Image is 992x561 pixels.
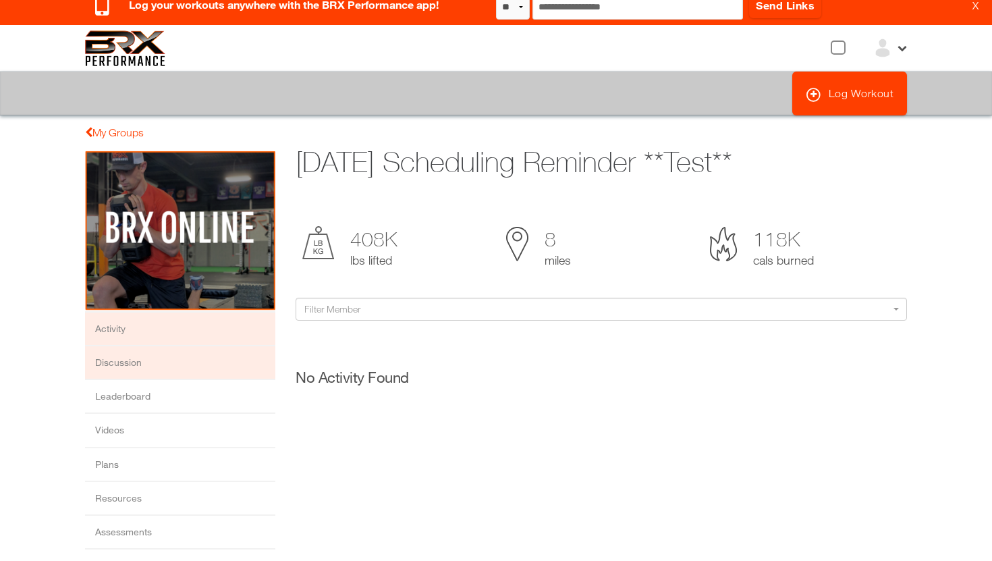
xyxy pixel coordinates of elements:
li: Videos [85,414,275,448]
img: ios_large.PNG [85,151,275,311]
li: Discussion [85,346,275,380]
span: 408K [302,226,493,252]
li: Resources [85,482,275,516]
li: Activity [85,313,275,346]
a: My Groups [85,126,144,138]
span: Filter Member [9,22,65,33]
span: 8 [506,226,696,252]
li: Leaderboard [85,380,275,414]
div: lbs lifted [302,226,493,268]
li: Assessments [85,516,275,550]
div: miles [506,226,696,268]
img: 6f7da32581c89ca25d665dc3aae533e4f14fe3ef_original.svg [85,30,165,66]
li: Plans [85,448,275,482]
div: cals burned [710,226,900,268]
a: Log Workout [792,72,908,115]
h1: [DATE] Scheduling Reminder **Test** [296,142,802,182]
span: 118K [710,226,900,252]
img: ex-default-user.svg [873,38,893,58]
